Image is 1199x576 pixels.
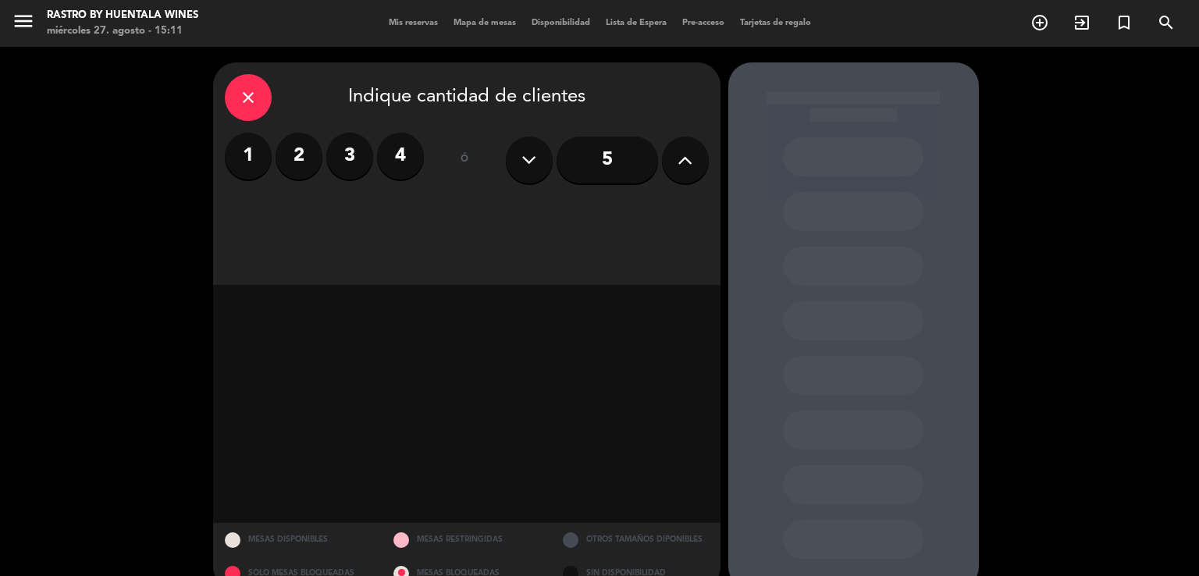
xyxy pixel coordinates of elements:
[446,19,524,27] span: Mapa de mesas
[674,19,732,27] span: Pre-acceso
[1115,13,1133,32] i: turned_in_not
[382,523,551,556] div: MESAS RESTRINGIDAS
[12,9,35,38] button: menu
[225,133,272,180] label: 1
[598,19,674,27] span: Lista de Espera
[47,8,198,23] div: Rastro by Huentala Wines
[551,523,720,556] div: OTROS TAMAÑOS DIPONIBLES
[326,133,373,180] label: 3
[213,523,382,556] div: MESAS DISPONIBLES
[524,19,598,27] span: Disponibilidad
[377,133,424,180] label: 4
[225,74,709,121] div: Indique cantidad de clientes
[381,19,446,27] span: Mis reservas
[47,23,198,39] div: miércoles 27. agosto - 15:11
[1030,13,1049,32] i: add_circle_outline
[1157,13,1176,32] i: search
[732,19,819,27] span: Tarjetas de regalo
[439,133,490,187] div: ó
[239,88,258,107] i: close
[1073,13,1091,32] i: exit_to_app
[12,9,35,33] i: menu
[276,133,322,180] label: 2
